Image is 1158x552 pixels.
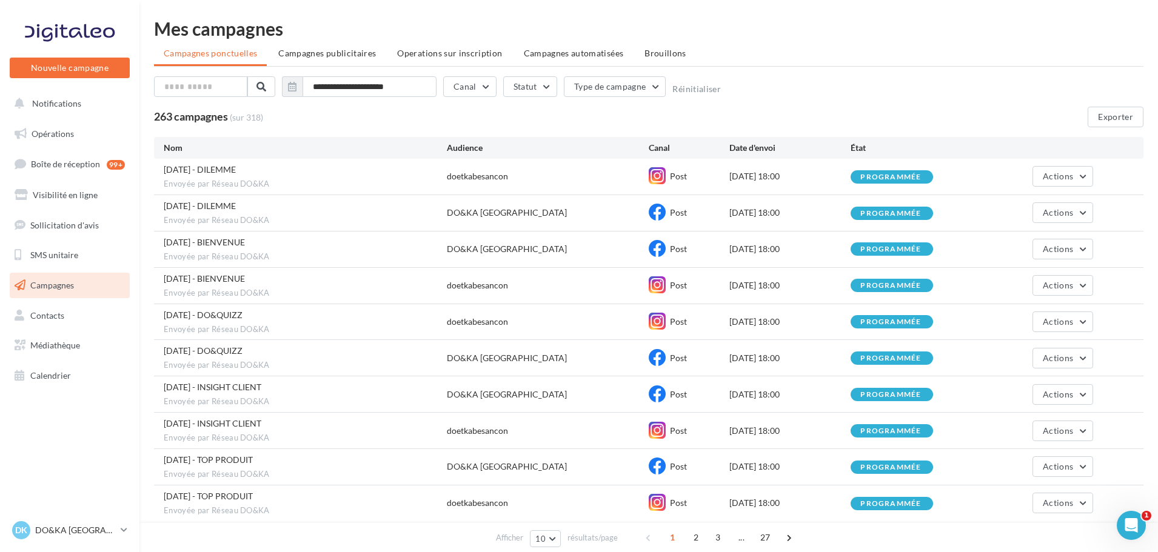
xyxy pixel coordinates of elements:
span: Visibilité en ligne [33,190,98,200]
span: Envoyée par Réseau DO&KA [164,215,447,226]
span: Calendrier [30,370,71,381]
a: Calendrier [7,363,132,388]
span: Post [670,280,687,290]
div: doetkabesancon [447,425,508,437]
div: programmée [860,354,921,362]
span: 18/09/2025 - INSIGHT CLIENT [164,382,261,392]
a: Campagnes [7,273,132,298]
button: Actions [1032,239,1093,259]
button: Actions [1032,421,1093,441]
div: [DATE] 18:00 [729,170,851,182]
span: Envoyée par Réseau DO&KA [164,360,447,371]
a: DK DO&KA [GEOGRAPHIC_DATA] [10,519,130,542]
span: ... [732,528,751,547]
span: Sollicitation d'avis [30,219,99,230]
span: 25/09/2025 - BIENVENUE [164,273,245,284]
span: Boîte de réception [31,159,100,169]
div: DO&KA [GEOGRAPHIC_DATA] [447,388,567,401]
button: Actions [1032,275,1093,296]
div: Date d'envoi [729,142,851,154]
span: 1 [1142,511,1151,520]
span: Actions [1043,461,1073,471]
div: [DATE] 18:00 [729,461,851,473]
span: Actions [1043,497,1073,508]
div: programmée [860,173,921,181]
span: 10 [535,534,546,544]
span: Post [670,389,687,399]
span: Post [670,425,687,436]
span: Actions [1043,316,1073,327]
span: Envoyée par Réseau DO&KA [164,396,447,407]
div: DO&KA [GEOGRAPHIC_DATA] [447,243,567,255]
span: 30/09/2025 - DILEMME [164,164,236,175]
span: Brouillons [644,48,686,58]
button: Statut [503,76,557,97]
div: programmée [860,427,921,435]
a: Visibilité en ligne [7,182,132,208]
span: Campagnes publicitaires [278,48,376,58]
div: [DATE] 18:00 [729,243,851,255]
span: 23/09/2025 - DO&QUIZZ [164,345,243,356]
span: 27 [755,528,775,547]
span: Envoyée par Réseau DO&KA [164,324,447,335]
div: Audience [447,142,649,154]
a: Opérations [7,121,132,147]
button: 10 [530,530,561,547]
a: Médiathèque [7,333,132,358]
span: Campagnes automatisées [524,48,624,58]
span: Actions [1043,244,1073,254]
div: DO&KA [GEOGRAPHIC_DATA] [447,461,567,473]
button: Actions [1032,348,1093,368]
span: 3 [708,528,728,547]
span: Envoyée par Réseau DO&KA [164,288,447,299]
span: Notifications [32,98,81,108]
span: Actions [1043,171,1073,181]
span: 16/09/2025 - TOP PRODUIT [164,491,253,501]
p: DO&KA [GEOGRAPHIC_DATA] [35,524,116,536]
div: programmée [860,464,921,471]
span: résultats/page [567,532,618,544]
div: [DATE] 18:00 [729,207,851,219]
span: Post [670,171,687,181]
span: Post [670,207,687,218]
div: [DATE] 18:00 [729,279,851,291]
button: Nouvelle campagne [10,58,130,78]
span: 23/09/2025 - DO&QUIZZ [164,310,243,320]
span: 2 [686,528,706,547]
span: Envoyée par Réseau DO&KA [164,433,447,444]
span: 16/09/2025 - TOP PRODUIT [164,454,253,465]
span: Actions [1043,280,1073,290]
span: Post [670,244,687,254]
span: DK [15,524,27,536]
div: [DATE] 18:00 [729,425,851,437]
span: Campagnes [30,280,74,290]
div: Canal [649,142,729,154]
a: Boîte de réception99+ [7,151,132,177]
div: Mes campagnes [154,19,1143,38]
div: doetkabesancon [447,279,508,291]
span: Actions [1043,389,1073,399]
iframe: Intercom live chat [1117,511,1146,540]
span: SMS unitaire [30,250,78,260]
div: programmée [860,245,921,253]
a: Contacts [7,303,132,328]
span: Afficher [496,532,523,544]
button: Actions [1032,202,1093,223]
span: Actions [1043,207,1073,218]
span: Envoyée par Réseau DO&KA [164,179,447,190]
span: Operations sur inscription [397,48,502,58]
button: Actions [1032,166,1093,187]
div: [DATE] 18:00 [729,316,851,328]
div: [DATE] 18:00 [729,388,851,401]
span: Médiathèque [30,340,80,350]
div: DO&KA [GEOGRAPHIC_DATA] [447,207,567,219]
span: Post [670,316,687,327]
span: Envoyée par Réseau DO&KA [164,251,447,262]
div: État [851,142,972,154]
div: doetkabesancon [447,170,508,182]
div: [DATE] 18:00 [729,497,851,509]
span: Post [670,353,687,363]
span: Envoyée par Réseau DO&KA [164,469,447,480]
div: 99+ [107,160,125,170]
a: Sollicitation d'avis [7,213,132,238]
